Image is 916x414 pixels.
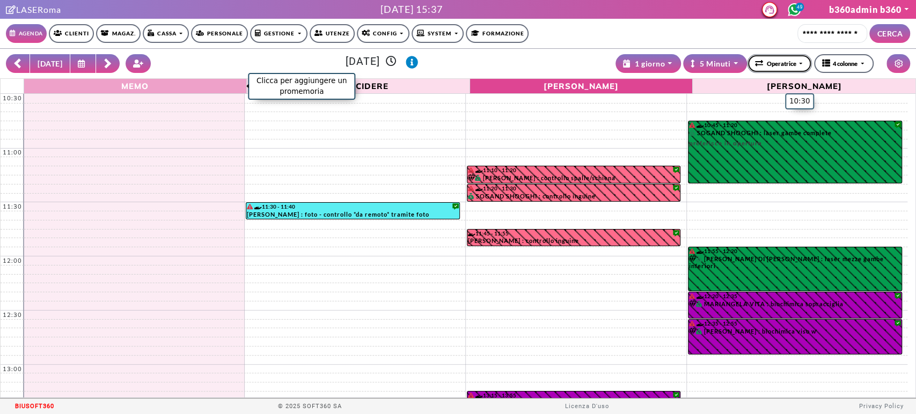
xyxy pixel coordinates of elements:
[468,193,476,199] i: PAGATO
[623,58,665,69] div: 1 giorno
[49,24,94,43] a: Clienti
[689,255,696,262] i: Categoria cliente: Diamante
[247,204,253,209] i: Il cliente ha degli insoluti
[689,122,695,128] i: Il cliente ha degli insoluti
[157,55,606,69] h3: [DATE]
[191,24,248,43] a: Personale
[247,211,458,219] div: [PERSON_NAME] : foto - controllo *da remoto* tramite foto
[829,4,910,14] a: b360admin b360
[250,80,467,91] span: Da Decidere
[689,122,901,129] div: 10:45 - 11:20
[6,4,61,14] a: Clicca per andare alla pagina di firmaLASERoma
[468,186,474,191] i: Il cliente ha degli insoluti
[689,248,901,255] div: 11:55 - 12:20
[689,300,696,307] i: Categoria cliente: Diamante
[468,185,679,192] div: 11:20 - 11:30
[689,320,901,327] div: 12:35 - 12:55
[310,24,355,43] a: Utenze
[696,301,704,307] i: PAGATO
[475,175,483,181] i: PAGATO
[689,300,901,310] div: MARIANGELA VITA : biochimica sopracciglia
[696,328,704,334] i: PAGATO
[747,54,812,73] button: Operatrice
[96,24,141,43] a: Magaz.
[468,174,679,183] div: [PERSON_NAME] : controllo spalle/schiena
[466,24,529,43] a: Formazione
[248,73,355,100] div: Clicca per aggiungere un promemoria
[357,24,409,43] a: Config
[30,54,70,73] button: [DATE]
[785,93,814,109] div: 10:30
[468,237,679,246] div: [PERSON_NAME] : controllo inguine
[6,24,47,43] a: Agenda
[689,136,901,147] span: preferisce in apertura
[412,24,464,43] a: SYSTEM
[250,24,307,43] a: Gestione
[468,167,474,173] i: Il cliente ha degli insoluti
[695,80,913,91] span: [PERSON_NAME]
[689,248,695,254] i: Il cliente ha degli insoluti
[473,80,690,91] span: [PERSON_NAME]
[1,203,24,210] div: 11:30
[468,167,679,174] div: 11:10 - 11:20
[869,24,910,43] button: CERCA
[689,255,901,272] div: [PERSON_NAME] DI [PERSON_NAME] : laser mezze gambe inferiori
[247,218,458,228] span: foto asc e braccia
[380,2,443,17] div: [DATE] 15:37
[1,149,24,156] div: 11:00
[468,392,679,399] div: 13:15 - 13:55
[143,24,189,43] a: Cassa
[468,393,474,398] i: Il cliente ha degli insoluti
[468,193,679,201] div: SOGAND SHOOGHI : controllo inguine
[468,199,679,210] span: preferisce in apertura
[1,365,24,373] div: 13:00
[565,403,609,410] a: Licenza D'uso
[689,293,901,300] div: 12:20 - 12:35
[689,130,697,136] i: PAGATO
[689,129,901,147] div: SOGAND SHOOGHI : laser gambe complete
[1,94,24,102] div: 10:30
[1,257,24,264] div: 12:00
[859,403,904,410] a: Privacy Policy
[126,54,151,73] button: Crea nuovo contatto rapido
[1,311,24,319] div: 12:30
[247,203,458,210] div: 11:30 - 11:40
[689,321,695,326] i: Il cliente ha degli insoluti
[814,54,873,73] button: 4 colonne
[27,80,244,91] span: Memo
[6,5,16,14] i: Clicca per andare alla pagina di firma
[696,256,704,262] i: PAGATO
[691,58,730,69] div: 5 Minuti
[468,230,679,236] div: 11:45 - 11:55
[468,174,475,181] i: Categoria cliente: Diamante
[689,293,695,299] i: Il cliente ha degli insoluti
[689,328,696,335] i: Categoria cliente: Diamante
[795,3,804,11] span: 49
[797,24,867,43] input: Cerca cliente...
[689,328,901,338] div: [PERSON_NAME] : biochimica viso w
